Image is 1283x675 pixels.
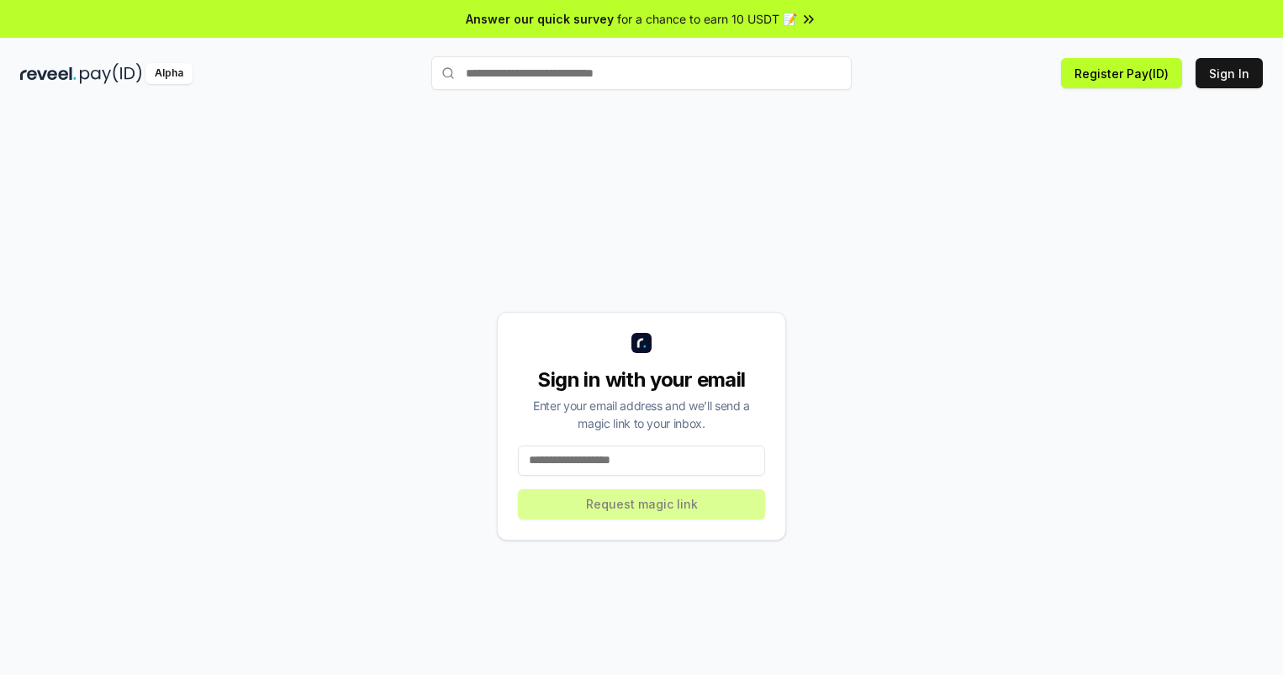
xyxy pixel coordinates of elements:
img: pay_id [80,63,142,84]
span: for a chance to earn 10 USDT 📝 [617,10,797,28]
button: Sign In [1196,58,1263,88]
img: reveel_dark [20,63,77,84]
span: Answer our quick survey [466,10,614,28]
img: logo_small [631,333,652,353]
button: Register Pay(ID) [1061,58,1182,88]
div: Alpha [145,63,193,84]
div: Sign in with your email [518,367,765,393]
div: Enter your email address and we’ll send a magic link to your inbox. [518,397,765,432]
